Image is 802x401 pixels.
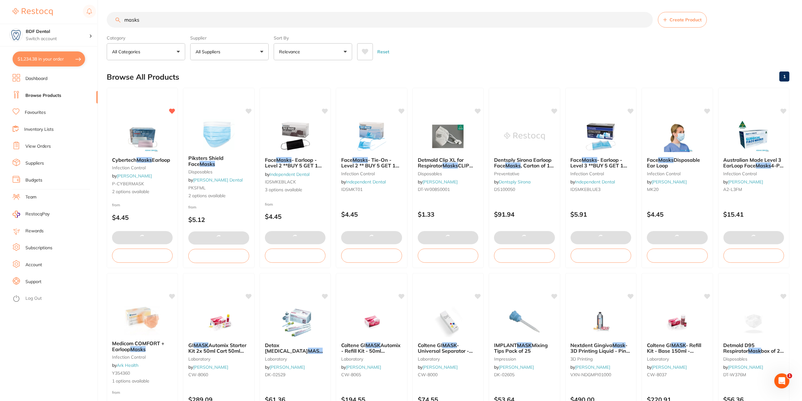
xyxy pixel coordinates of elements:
[571,342,631,354] b: Nextdent Gingiva Mask - 3D Printing Liquid - Pink - 1000g Bottle
[25,262,42,268] a: Account
[341,342,402,354] b: Coltene GI MASK Automix - Refill Kit - 50ml Cartridge, 2-Pack and 24 Tips
[733,306,774,337] img: Detmold D95 Respirator Mask box of 25 Australian Made
[756,162,771,169] em: Masks
[647,187,659,192] span: MK20
[571,171,631,176] small: infection control
[341,364,381,370] span: by
[112,370,130,376] span: Y354360
[346,364,381,370] a: [PERSON_NAME]
[112,362,138,368] span: by
[733,121,774,152] img: Australian Made Level 3 EarLoop Face Masks 4-Ply 50/pk
[188,342,249,354] b: GI MASK Automix Starter Kit 2x 50ml Cart 50ml Sep&Mix Tips
[575,179,615,185] a: Independent Dental
[724,171,784,176] small: infection control
[499,179,530,185] a: Dentsply Sirona
[117,362,138,368] a: Ark Health
[193,177,243,183] a: [PERSON_NAME] Dental
[190,43,269,60] button: All Suppliers
[443,162,458,169] em: Masks
[152,157,170,163] span: Earloop
[423,364,458,370] a: [PERSON_NAME]
[112,390,120,395] span: from
[580,121,621,152] img: Face Masks - Earloop - Level 3 **BUY 5 GET 1 FREE, BUY 30 GET 10 FREE**
[423,179,458,185] a: [PERSON_NAME]
[442,342,457,348] em: MASK
[341,157,402,169] b: Face Masks - Tie-On - Level 2 ** BUY 5 GET 1 FREE, BUY 30 GET 10 FREE**
[724,348,784,360] span: box of 25 Australian Made
[112,157,137,163] span: Cybertech
[25,228,44,234] a: Rewards
[25,143,51,150] a: View Orders
[188,169,249,174] small: disposables
[341,187,363,192] span: IDSMKT01
[571,157,627,180] span: - Earloop - Level 3 **BUY 5 GET 1 FREE, BUY 30 GET 10 FREE**
[748,348,761,354] em: Mask
[494,187,515,192] span: DS100050
[779,70,789,83] a: 1
[188,185,206,191] span: PKSFML
[188,155,249,167] b: Piksters Shield Face Masks
[265,213,326,220] p: $4.45
[112,49,143,55] p: All Categories
[341,372,361,377] span: CW-8065
[724,211,784,218] p: $15.41
[122,121,163,152] img: Cybertech Masks Earloop
[494,157,555,169] b: Dentsply Sirona Earloop Face Masks, Carton of 10 boxes x 50 pcs
[341,342,366,348] span: Coltene GI
[265,179,296,185] span: IDSMKEBLACK
[724,356,784,361] small: disposables
[571,211,631,218] p: $5.91
[279,49,303,55] p: Relevance
[188,356,249,361] small: laboratory
[647,372,667,377] span: CW-8037
[112,214,173,221] p: $4.45
[647,157,658,163] span: Face
[571,342,630,360] span: - 3D Printing Liquid - Pink - 1000g Bottle
[112,173,152,179] span: by
[341,211,402,218] p: $4.45
[724,179,763,185] span: by
[494,179,530,185] span: by
[418,157,478,169] b: Detmold Clip XL for Respirator Masks CLIP ONLY
[265,364,305,370] span: by
[341,356,402,361] small: laboratory
[418,157,464,169] span: Detmold Clip XL for Respirator
[188,193,249,199] span: 2 options available
[276,157,292,163] em: Masks
[188,177,243,183] span: by
[494,342,548,354] span: Mixing Tips Pack of 25
[25,92,61,99] a: Browse Products
[25,194,36,200] a: Team
[341,157,399,180] span: - Tie-On - Level 2 ** BUY 5 GET 1 FREE, BUY 30 GET 10 FREE**
[580,306,621,337] img: Nextdent Gingiva Mask - 3D Printing Liquid - Pink - 1000g Bottle
[671,342,686,348] em: MASK
[517,342,532,348] em: MASK
[26,36,89,42] p: Switch account
[418,364,458,370] span: by
[25,109,46,116] a: Favourites
[418,356,478,361] small: laboratory
[265,356,326,361] small: laboratory
[188,342,194,348] span: GI
[193,364,228,370] a: [PERSON_NAME]
[25,295,42,302] a: Log Out
[188,342,246,360] span: Automix Starter Kit 2x 50ml Cart 50ml Sep&Mix Tips
[10,29,22,41] img: BDF Dental
[647,179,687,185] span: by
[265,157,326,169] b: Face Masks - Earloop - Level 2 **BUY 5 GET 1 FREE, BUY 30 GET 10 FREE**
[13,294,96,304] button: Log Out
[107,35,185,41] label: Category
[341,157,353,163] span: Face
[494,364,534,370] span: by
[194,342,208,348] em: MASK
[26,29,89,35] h4: BDF Dental
[188,216,249,223] p: $5.12
[112,165,173,170] small: infection control
[188,205,196,209] span: from
[112,355,173,360] small: infection control
[112,340,164,352] span: Medicom COMFORT + Earloop
[724,157,782,169] span: Australian Made Level 3 EarLoop Face
[724,342,755,354] span: Detmold D95 Respirator
[274,43,352,60] button: Relevance
[571,356,631,361] small: 3D Printing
